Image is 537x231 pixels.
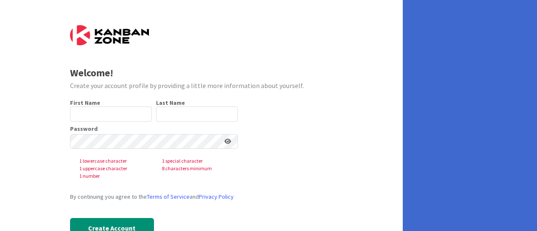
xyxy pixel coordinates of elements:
[155,157,238,165] span: 1 special character
[199,193,234,200] a: Privacy Policy
[70,80,333,91] div: Create your account profile by providing a little more information about yourself.
[70,65,333,80] div: Welcome!
[73,172,155,180] span: 1 number
[155,165,238,172] span: 8 characters minimum
[70,25,149,45] img: Kanban Zone
[156,99,185,106] label: Last Name
[70,99,100,106] label: First Name
[70,126,98,132] label: Password
[147,193,190,200] a: Terms of Service
[73,157,155,165] span: 1 lowercase character
[73,165,155,172] span: 1 uppercase character
[70,192,238,201] div: By continuing you agree to the and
